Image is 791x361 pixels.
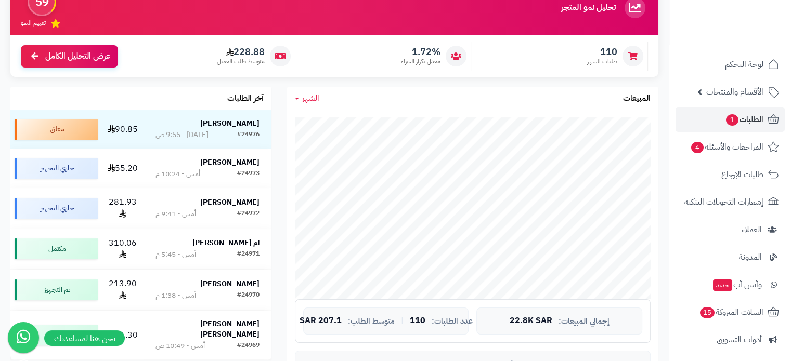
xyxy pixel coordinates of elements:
[15,158,98,179] div: جاري التجهيز
[155,249,196,260] div: أمس - 5:45 م
[45,50,110,62] span: عرض التحليل الكامل
[739,250,762,264] span: المدونة
[676,135,785,159] a: المراجعات والأسئلة4
[237,290,260,301] div: #24970
[15,198,98,219] div: جاري التجهيز
[712,277,762,292] span: وآتس آب
[155,290,196,301] div: أمس - 1:38 م
[676,190,785,215] a: إشعارات التحويلات البنكية
[227,94,264,103] h3: آخر الطلبات
[192,237,260,248] strong: ام [PERSON_NAME]
[102,270,144,310] td: 213.90
[217,57,265,66] span: متوسط طلب العميل
[706,85,763,99] span: الأقسام والمنتجات
[401,46,440,58] span: 1.72%
[21,45,118,68] a: عرض التحليل الكامل
[15,325,98,345] div: مكتمل
[217,46,265,58] span: 228.88
[200,157,260,168] strong: [PERSON_NAME]
[699,305,763,319] span: السلات المتروكة
[102,110,144,149] td: 90.85
[691,142,704,153] span: 4
[690,140,763,154] span: المراجعات والأسئلة
[510,316,552,326] span: 22.8K SAR
[237,341,260,351] div: #24969
[155,130,208,140] div: [DATE] - 9:55 ص
[155,209,196,219] div: أمس - 9:41 م
[676,327,785,352] a: أدوات التسويق
[237,169,260,179] div: #24973
[300,316,342,326] span: 207.1 SAR
[237,209,260,219] div: #24972
[200,318,260,340] strong: [PERSON_NAME] [PERSON_NAME]
[432,317,473,326] span: عدد الطلبات:
[623,94,651,103] h3: المبيعات
[200,278,260,289] strong: [PERSON_NAME]
[401,317,404,325] span: |
[684,195,763,209] span: إشعارات التحويلات البنكية
[720,29,781,51] img: logo-2.png
[155,341,205,351] div: أمس - 10:49 ص
[726,114,738,126] span: 1
[15,238,98,259] div: مكتمل
[237,249,260,260] div: #24971
[587,46,617,58] span: 110
[200,118,260,129] strong: [PERSON_NAME]
[302,92,319,104] span: الشهر
[676,162,785,187] a: طلبات الإرجاع
[102,149,144,188] td: 55.20
[725,57,763,72] span: لوحة التحكم
[102,311,144,359] td: 71.30
[237,130,260,140] div: #24976
[725,112,763,127] span: الطلبات
[700,307,715,318] span: 15
[713,279,732,291] span: جديد
[561,3,616,12] h3: تحليل نمو المتجر
[410,316,425,326] span: 110
[742,222,762,237] span: العملاء
[721,167,763,182] span: طلبات الإرجاع
[102,229,144,270] td: 310.06
[717,332,762,347] span: أدوات التسويق
[102,188,144,229] td: 281.93
[401,57,440,66] span: معدل تكرار الشراء
[155,169,200,179] div: أمس - 10:24 م
[676,245,785,270] a: المدونة
[676,217,785,242] a: العملاء
[587,57,617,66] span: طلبات الشهر
[559,317,610,326] span: إجمالي المبيعات:
[676,300,785,325] a: السلات المتروكة15
[676,107,785,132] a: الطلبات1
[295,92,319,104] a: الشهر
[676,272,785,297] a: وآتس آبجديد
[348,317,395,326] span: متوسط الطلب:
[21,19,46,28] span: تقييم النمو
[15,279,98,300] div: تم التجهيز
[676,52,785,77] a: لوحة التحكم
[15,119,98,140] div: معلق
[200,197,260,208] strong: [PERSON_NAME]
